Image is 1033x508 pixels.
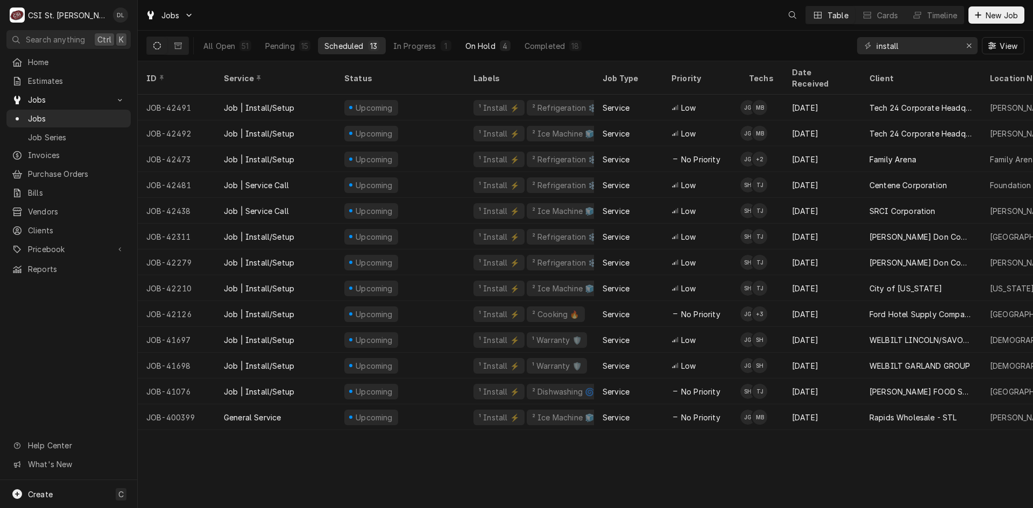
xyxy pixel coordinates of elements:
div: [DATE] [783,378,861,404]
div: Jeff George's Avatar [740,358,755,373]
div: David Lindsey's Avatar [113,8,128,23]
div: ² Refrigeration ❄️ [531,154,599,165]
div: ² Cooking 🔥 [531,309,581,320]
div: [DATE] [783,327,861,353]
a: Vendors [6,203,131,220]
div: JOB-42126 [138,301,215,327]
div: ² Ice Machine 🧊 [531,412,595,423]
div: TJ [752,229,767,244]
a: Home [6,53,131,71]
div: Service [603,154,629,165]
div: C [10,8,25,23]
span: What's New [28,459,124,470]
a: Bills [6,184,131,202]
span: No Priority [681,309,720,320]
div: Jeff George's Avatar [740,332,755,347]
div: [DATE] [783,301,861,327]
div: JOB-41076 [138,378,215,404]
div: [DATE] [783,249,861,275]
div: In Progress [393,40,436,52]
div: [DATE] [783,404,861,430]
div: Rapids Wholesale - STL [869,412,957,423]
div: [PERSON_NAME] FOOD SERVICE [869,386,973,397]
div: Service [603,386,629,397]
div: SH [740,255,755,270]
button: View [982,37,1024,54]
span: Low [681,180,696,191]
div: Steve Heppermann's Avatar [752,332,767,347]
div: JOB-42279 [138,249,215,275]
div: JOB-42311 [138,224,215,249]
div: TJ [752,203,767,218]
div: [DATE] [783,146,861,172]
div: MB [752,126,767,141]
div: WELBILT LINCOLN/SAVORY/MERCO [869,334,973,346]
div: JG [740,152,755,167]
div: Trevor Johnson's Avatar [752,255,767,270]
button: New Job [968,6,1024,24]
a: Jobs [6,110,131,127]
a: Go to Jobs [141,6,198,24]
div: JOB-42491 [138,95,215,120]
div: Jeff George's Avatar [740,410,755,425]
div: ¹ Install ⚡️ [478,205,520,217]
div: Upcoming [355,257,394,268]
div: General Service [224,412,281,423]
div: ¹ Install ⚡️ [478,128,520,139]
input: Keyword search [876,37,957,54]
div: Upcoming [355,334,394,346]
span: Low [681,360,696,371]
div: [DATE] [783,95,861,120]
div: ¹ Install ⚡️ [478,360,520,371]
div: Job | Install/Setup [224,102,294,113]
span: Low [681,231,696,242]
span: Ctrl [97,34,111,45]
div: + 2 [752,152,767,167]
span: Low [681,257,696,268]
div: Client [869,73,971,84]
div: City of [US_STATE] [869,283,942,294]
div: TJ [752,255,767,270]
div: ² Refrigeration ❄️ [531,180,599,191]
a: Clients [6,221,131,239]
span: Create [28,490,53,499]
div: Steve Heppermann's Avatar [740,384,755,399]
div: [DATE] [783,172,861,198]
div: Service [603,102,629,113]
div: [PERSON_NAME] Don Company [869,257,973,268]
div: SH [740,177,755,192]
div: TJ [752,177,767,192]
div: Service [603,412,629,423]
div: [DATE] [783,275,861,301]
div: Upcoming [355,180,394,191]
div: Table [827,10,848,21]
div: Labels [473,73,585,84]
div: JOB-400399 [138,404,215,430]
div: Upcoming [355,283,394,294]
div: Jeff George's Avatar [740,100,755,115]
div: JOB-41698 [138,353,215,378]
div: Upcoming [355,309,394,320]
span: View [997,40,1020,52]
span: Vendors [28,206,125,217]
span: Low [681,283,696,294]
div: ¹ Install ⚡️ [478,102,520,113]
div: Status [344,73,454,84]
a: Reports [6,260,131,278]
div: Techs [749,73,775,84]
div: Upcoming [355,386,394,397]
span: Reports [28,263,125,275]
div: Upcoming [355,231,394,242]
div: Mike Barnett's Avatar [752,410,767,425]
div: SH [752,332,767,347]
span: Low [681,128,696,139]
span: Low [681,205,696,217]
div: Job | Install/Setup [224,309,294,320]
a: Estimates [6,72,131,90]
a: Go to What's New [6,455,131,473]
div: Job | Install/Setup [224,128,294,139]
div: Steve Heppermann's Avatar [740,281,755,296]
div: Jeff George's Avatar [740,152,755,167]
span: Jobs [161,10,180,21]
div: ID [146,73,204,84]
